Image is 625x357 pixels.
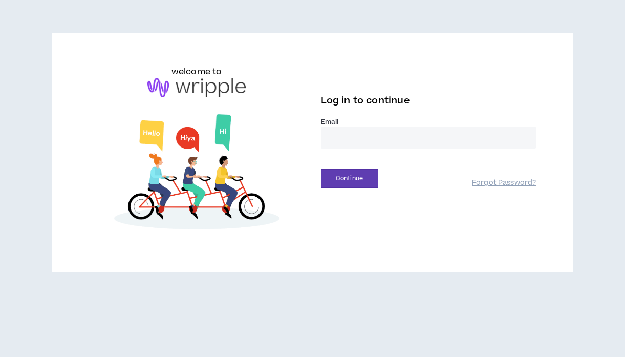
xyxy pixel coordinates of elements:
a: Forgot Password? [472,178,536,188]
img: logo-brand.png [147,78,246,97]
label: Email [321,117,536,127]
span: Log in to continue [321,94,410,107]
img: Welcome to Wripple [89,108,305,239]
button: Continue [321,169,378,188]
h6: welcome to [171,66,222,78]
